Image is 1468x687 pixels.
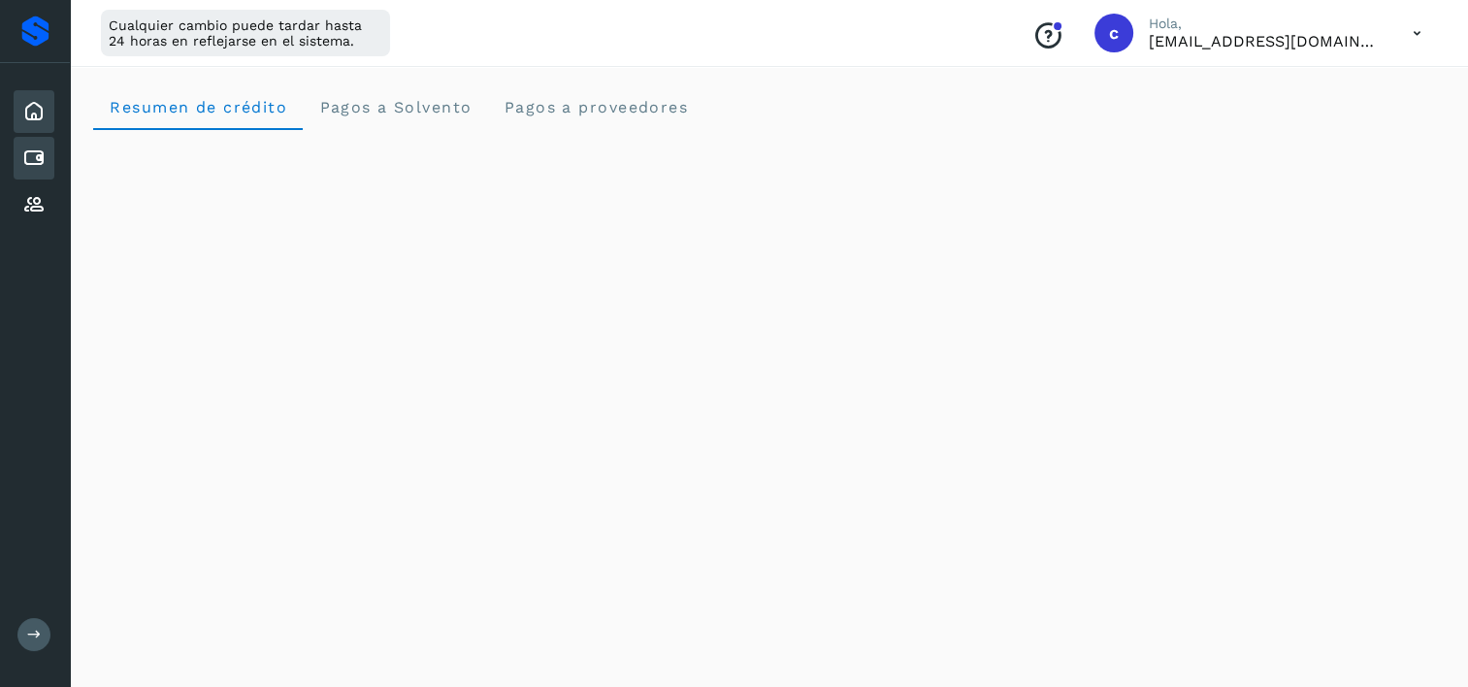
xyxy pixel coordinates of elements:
span: Pagos a Solvento [318,98,472,116]
p: cxp@53cargo.com [1149,32,1382,50]
div: Cuentas por pagar [14,137,54,180]
div: Cualquier cambio puede tardar hasta 24 horas en reflejarse en el sistema. [101,10,390,56]
div: Inicio [14,90,54,133]
div: Proveedores [14,183,54,226]
span: Pagos a proveedores [503,98,688,116]
span: Resumen de crédito [109,98,287,116]
p: Hola, [1149,16,1382,32]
